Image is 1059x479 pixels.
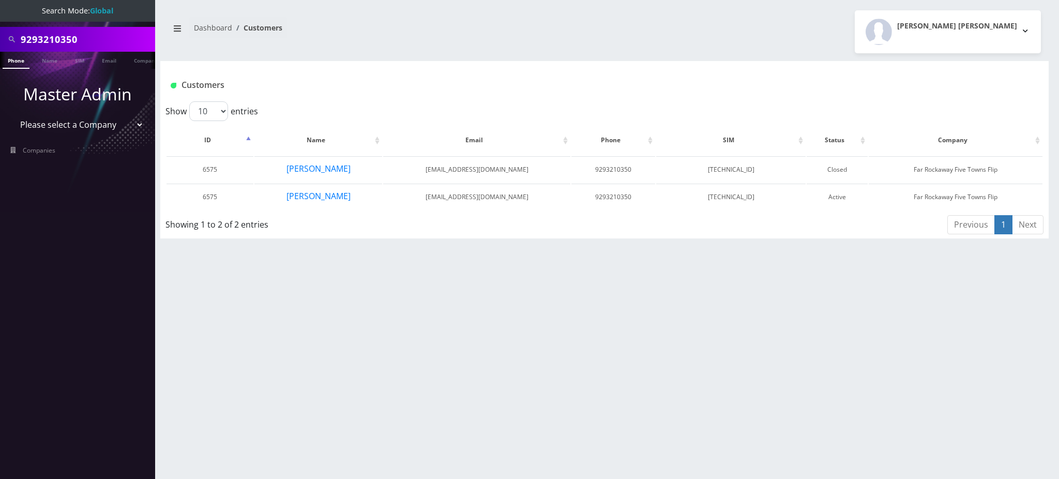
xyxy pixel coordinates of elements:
td: 9293210350 [571,184,655,210]
span: Companies [23,146,55,155]
a: Phone [3,52,29,69]
div: Showing 1 to 2 of 2 entries [165,214,524,231]
input: Search All Companies [21,29,153,49]
td: [TECHNICAL_ID] [656,156,805,183]
td: [EMAIL_ADDRESS][DOMAIN_NAME] [383,156,570,183]
button: [PERSON_NAME] [286,189,351,203]
a: 1 [994,215,1012,234]
th: ID: activate to sort column descending [167,125,253,155]
td: 6575 [167,156,253,183]
td: Closed [807,156,868,183]
nav: breadcrumb [168,17,597,47]
th: Status: activate to sort column ascending [807,125,868,155]
td: Far Rockaway Five Towns Flip [869,156,1042,183]
th: Phone: activate to sort column ascending [571,125,655,155]
a: Company [129,52,163,68]
td: Active [807,184,868,210]
select: Showentries [189,101,228,121]
a: Dashboard [194,23,232,33]
h1: Customers [171,80,891,90]
label: Show entries [165,101,258,121]
a: Name [37,52,63,68]
a: Previous [947,215,995,234]
a: SIM [70,52,89,68]
h2: [PERSON_NAME] [PERSON_NAME] [897,22,1017,31]
td: Far Rockaway Five Towns Flip [869,184,1042,210]
td: [TECHNICAL_ID] [656,184,805,210]
th: SIM: activate to sort column ascending [656,125,805,155]
li: Customers [232,22,282,33]
button: [PERSON_NAME] [286,162,351,175]
a: Email [97,52,122,68]
button: [PERSON_NAME] [PERSON_NAME] [855,10,1041,53]
td: [EMAIL_ADDRESS][DOMAIN_NAME] [383,184,570,210]
th: Company: activate to sort column ascending [869,125,1042,155]
td: 6575 [167,184,253,210]
td: 9293210350 [571,156,655,183]
th: Name: activate to sort column ascending [254,125,382,155]
strong: Global [90,6,113,16]
span: Search Mode: [42,6,113,16]
a: Next [1012,215,1043,234]
th: Email: activate to sort column ascending [383,125,570,155]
